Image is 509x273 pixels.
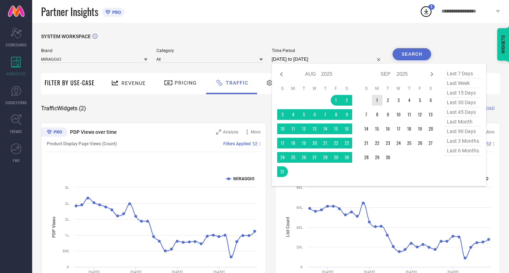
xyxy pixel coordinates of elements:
[320,86,331,91] th: Thursday
[393,138,404,148] td: Wed Sep 24 2025
[288,86,299,91] th: Monday
[425,86,436,91] th: Saturday
[445,136,481,146] span: last 3 months
[393,86,404,91] th: Wednesday
[341,95,352,106] td: Sat Aug 02 2025
[383,123,393,134] td: Tue Sep 16 2025
[41,105,86,112] span: Traffic Widgets ( 2 )
[299,152,309,163] td: Tue Aug 26 2025
[51,217,56,238] tspan: PDP Views
[216,130,221,135] svg: Zoom
[70,129,117,135] span: PDP Views over time
[331,123,341,134] td: Fri Aug 15 2025
[445,79,481,88] span: last week
[110,10,121,15] span: PRO
[331,109,341,120] td: Fri Aug 08 2025
[6,71,26,76] span: WORKSPACE
[65,202,69,206] text: 2L
[300,265,303,269] text: 0
[320,109,331,120] td: Thu Aug 07 2025
[251,130,260,135] span: More
[493,141,494,146] span: |
[41,127,68,138] div: Premium
[277,70,286,79] div: Previous month
[121,80,146,86] span: Revenue
[309,86,320,91] th: Wednesday
[425,109,436,120] td: Sat Sep 13 2025
[445,98,481,107] span: last 30 days
[361,152,372,163] td: Sun Sep 28 2025
[288,109,299,120] td: Mon Aug 04 2025
[361,86,372,91] th: Sunday
[415,123,425,134] td: Fri Sep 19 2025
[296,206,303,209] text: 60L
[277,152,288,163] td: Sun Aug 24 2025
[65,217,69,221] text: 2L
[372,109,383,120] td: Mon Sep 08 2025
[393,123,404,134] td: Wed Sep 17 2025
[445,88,481,98] span: last 15 days
[272,55,384,64] input: Select time period
[309,123,320,134] td: Wed Aug 13 2025
[223,141,251,146] span: Filters Applied
[425,138,436,148] td: Sat Sep 27 2025
[65,233,69,237] text: 1L
[372,138,383,148] td: Mon Sep 22 2025
[5,100,27,105] span: SUGGESTIONS
[296,245,303,249] text: 20L
[415,109,425,120] td: Fri Sep 12 2025
[415,95,425,106] td: Fri Sep 05 2025
[41,34,91,39] span: SYSTEM WORKSPACE
[393,109,404,120] td: Wed Sep 10 2025
[309,109,320,120] td: Wed Aug 06 2025
[415,138,425,148] td: Fri Sep 26 2025
[420,5,433,18] div: Open download list
[296,226,303,229] text: 40L
[445,146,481,156] span: last 6 months
[383,86,393,91] th: Tuesday
[299,138,309,148] td: Tue Aug 19 2025
[299,123,309,134] td: Tue Aug 12 2025
[428,70,436,79] div: Next month
[45,79,95,87] span: Filter By Use-Case
[404,109,415,120] td: Thu Sep 11 2025
[341,86,352,91] th: Saturday
[233,176,254,181] text: MIRAGGIO
[156,48,263,53] span: Category
[404,138,415,148] td: Thu Sep 25 2025
[41,4,98,19] span: Partner Insights
[63,249,69,253] text: 50K
[372,95,383,106] td: Mon Sep 01 2025
[393,48,431,60] button: Search
[425,95,436,106] td: Sat Sep 06 2025
[277,166,288,177] td: Sun Aug 31 2025
[445,127,481,136] span: last 90 days
[393,95,404,106] td: Wed Sep 03 2025
[13,158,20,163] span: FWD
[320,123,331,134] td: Thu Aug 14 2025
[415,86,425,91] th: Friday
[331,86,341,91] th: Friday
[331,95,341,106] td: Fri Aug 01 2025
[372,86,383,91] th: Monday
[383,109,393,120] td: Tue Sep 09 2025
[223,130,238,135] span: Analyse
[372,152,383,163] td: Mon Sep 29 2025
[430,5,433,9] span: 1
[341,123,352,134] td: Sat Aug 16 2025
[485,130,494,135] span: More
[288,152,299,163] td: Mon Aug 25 2025
[445,107,481,117] span: last 45 days
[404,123,415,134] td: Thu Sep 18 2025
[341,152,352,163] td: Sat Aug 30 2025
[65,186,69,189] text: 3L
[361,109,372,120] td: Sun Sep 07 2025
[331,138,341,148] td: Fri Aug 22 2025
[41,48,148,53] span: Brand
[383,138,393,148] td: Tue Sep 23 2025
[277,109,288,120] td: Sun Aug 03 2025
[445,69,481,79] span: last 7 days
[272,48,384,53] span: Time Period
[6,42,27,47] span: SCORECARDS
[288,138,299,148] td: Mon Aug 18 2025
